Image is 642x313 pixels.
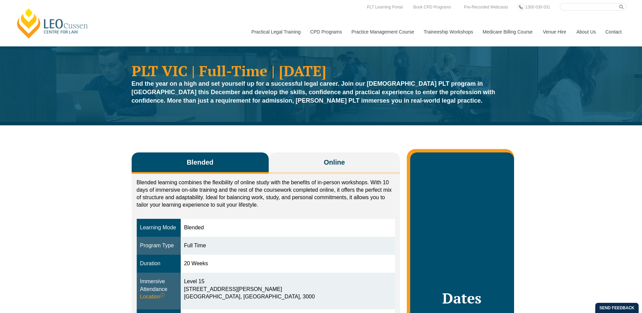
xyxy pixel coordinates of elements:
div: Duration [140,260,177,268]
a: Venue Hire [538,17,571,46]
a: CPD Programs [305,17,346,46]
h1: PLT VIC | Full-Time | [DATE] [132,63,511,78]
a: PLT Learning Portal [365,3,404,11]
div: 20 Weeks [184,260,392,268]
div: Blended [184,224,392,232]
a: Practice Management Course [347,17,419,46]
a: Medicare Billing Course [478,17,538,46]
span: Blended [187,158,214,167]
a: [PERSON_NAME] Centre for Law [15,7,90,39]
sup: ⓘ [160,293,164,297]
a: Traineeship Workshops [419,17,478,46]
div: Immersive Attendance [140,278,177,301]
div: Program Type [140,242,177,250]
a: Practical Legal Training [246,17,305,46]
span: 1300 039 031 [525,5,550,9]
div: Full Time [184,242,392,250]
p: Blended learning combines the flexibility of online study with the benefits of in-person workshop... [137,179,395,209]
span: Online [324,158,345,167]
span: Location [140,293,165,301]
a: Book CPD Programs [412,3,452,11]
a: Contact [600,17,627,46]
a: Pre-Recorded Webcasts [462,3,510,11]
div: Learning Mode [140,224,177,232]
a: About Us [571,17,600,46]
strong: End the year on a high and set yourself up for a successful legal career. Join our [DEMOGRAPHIC_D... [132,80,495,104]
a: 1300 039 031 [524,3,552,11]
h2: Dates [417,290,507,307]
div: Level 15 [STREET_ADDRESS][PERSON_NAME] [GEOGRAPHIC_DATA], [GEOGRAPHIC_DATA], 3000 [184,278,392,301]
